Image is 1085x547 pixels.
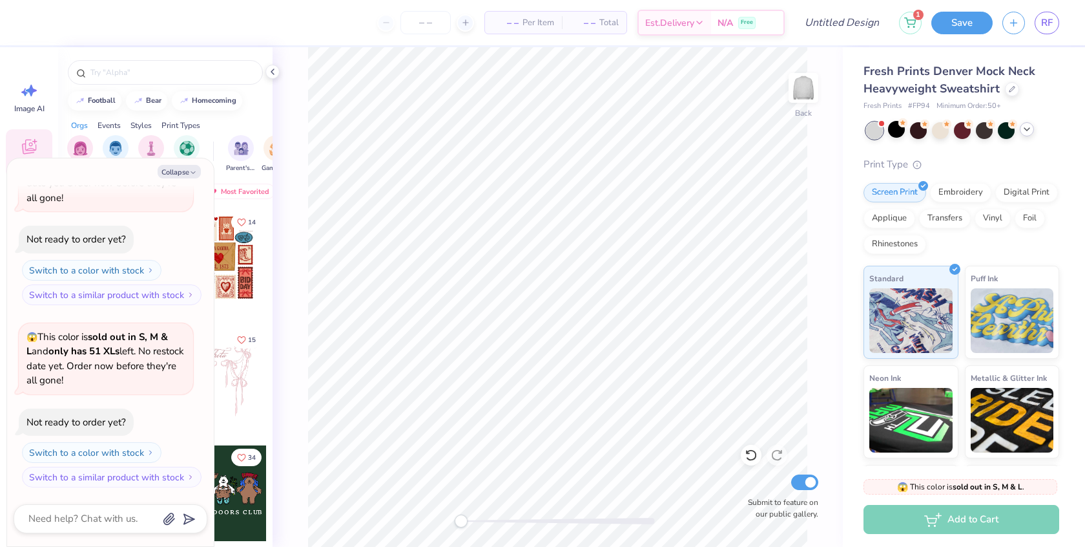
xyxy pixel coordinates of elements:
[75,97,85,105] img: trend_line.gif
[400,11,451,34] input: – –
[522,16,554,30] span: Per Item
[913,10,924,20] span: 1
[48,345,119,358] strong: only has 51 XLs
[931,12,993,34] button: Save
[98,120,121,131] div: Events
[22,442,161,463] button: Switch to a color with stock
[269,141,284,156] img: Game Day Image
[248,455,256,461] span: 34
[231,331,262,349] button: Like
[147,449,154,456] img: Switch to a color with stock
[71,120,88,131] div: Orgs
[863,157,1059,172] div: Print Type
[599,16,619,30] span: Total
[187,473,194,481] img: Switch to a similar product with stock
[147,266,154,274] img: Switch to a color with stock
[158,165,201,178] button: Collapse
[202,184,275,199] div: Most Favorited
[794,10,889,36] input: Untitled Design
[908,101,930,112] span: # FP94
[248,337,256,343] span: 15
[22,260,161,281] button: Switch to a color with stock
[226,135,256,173] div: filter for Parent's Weekend
[68,91,121,111] button: football
[1041,16,1053,30] span: RF
[26,233,126,246] div: Not ready to order yet?
[262,135,291,173] button: filter button
[101,135,130,173] div: filter for Fraternity
[863,235,926,254] div: Rhinestones
[22,284,201,305] button: Switch to a similar product with stock
[953,482,1022,492] strong: sold out in S, M & L
[971,288,1054,353] img: Puff Ink
[1035,12,1059,34] a: RF
[741,497,818,520] label: Submit to feature on our public gallery.
[930,183,991,202] div: Embroidery
[863,183,926,202] div: Screen Print
[187,291,194,299] img: Switch to a similar product with stock
[262,135,291,173] div: filter for Game Day
[899,12,922,34] button: 1
[790,75,816,101] img: Back
[975,209,1011,228] div: Vinyl
[146,97,161,104] div: bear
[73,141,88,156] img: Sorority Image
[645,16,694,30] span: Est. Delivery
[231,449,262,466] button: Like
[67,135,93,173] div: filter for Sorority
[919,209,971,228] div: Transfers
[180,141,194,156] img: Sports Image
[995,183,1058,202] div: Digital Print
[455,515,468,528] div: Accessibility label
[133,97,143,105] img: trend_line.gif
[971,388,1054,453] img: Metallic & Glitter Ink
[863,209,915,228] div: Applique
[741,18,753,27] span: Free
[179,97,189,105] img: trend_line.gif
[126,91,167,111] button: bear
[138,135,164,173] div: filter for Club
[88,97,116,104] div: football
[231,213,262,231] button: Like
[226,135,256,173] button: filter button
[14,103,45,114] span: Image AI
[130,120,152,131] div: Styles
[161,120,200,131] div: Print Types
[936,101,1001,112] span: Minimum Order: 50 +
[89,66,254,79] input: Try "Alpha"
[26,147,184,204] span: This color is and left. No restock date yet. Order now before they're all gone!
[869,388,953,453] img: Neon Ink
[192,97,236,104] div: homecoming
[869,272,904,285] span: Standard
[26,330,184,387] span: This color is and left. No restock date yet. Order now before they're all gone!
[174,135,200,173] div: filter for Sports
[1015,209,1045,228] div: Foil
[869,371,901,385] span: Neon Ink
[493,16,519,30] span: – –
[262,164,291,173] span: Game Day
[226,164,256,173] span: Parent's Weekend
[248,219,256,226] span: 14
[863,101,902,112] span: Fresh Prints
[138,135,164,173] button: filter button
[26,331,37,343] span: 😱
[22,467,201,488] button: Switch to a similar product with stock
[718,16,733,30] span: N/A
[971,272,998,285] span: Puff Ink
[570,16,595,30] span: – –
[863,63,1035,96] span: Fresh Prints Denver Mock Neck Heavyweight Sweatshirt
[108,141,123,156] img: Fraternity Image
[234,141,249,156] img: Parent's Weekend Image
[172,91,242,111] button: homecoming
[174,135,200,173] button: filter button
[67,135,93,173] button: filter button
[795,107,812,119] div: Back
[897,481,1024,493] span: This color is .
[26,416,126,429] div: Not ready to order yet?
[897,481,908,493] span: 😱
[144,141,158,156] img: Club Image
[101,135,130,173] button: filter button
[971,371,1047,385] span: Metallic & Glitter Ink
[26,330,168,358] strong: sold out in S, M & L
[869,288,953,353] img: Standard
